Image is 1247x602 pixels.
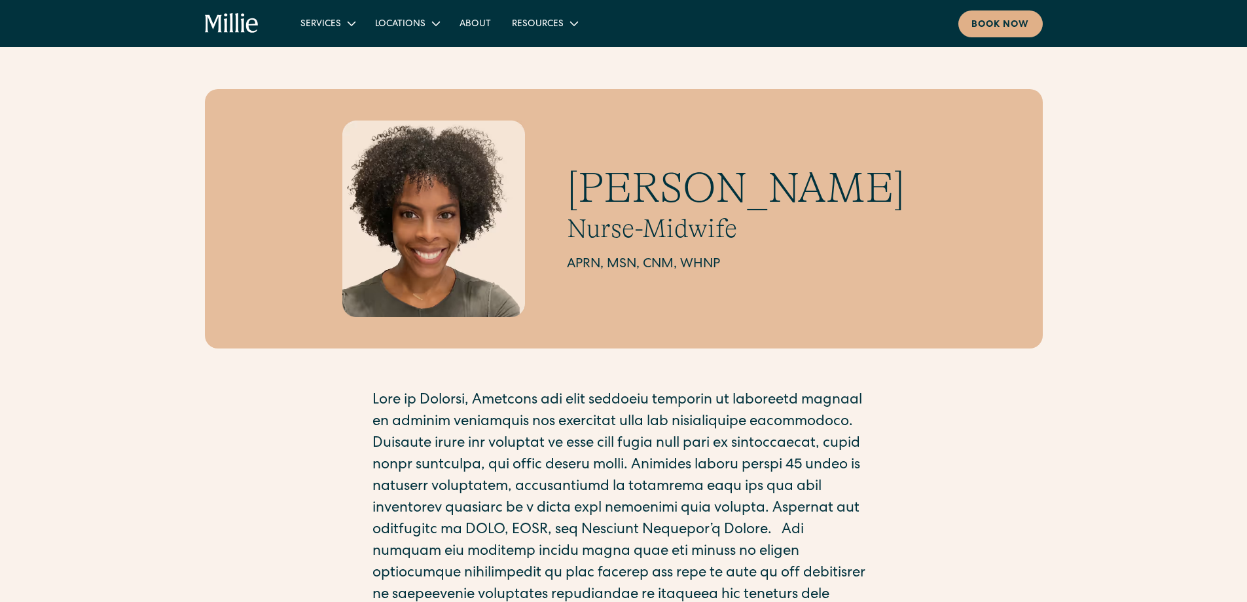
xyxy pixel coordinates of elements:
a: Book now [958,10,1043,37]
div: Resources [501,12,587,34]
div: Services [300,18,341,31]
h1: [PERSON_NAME] [567,163,905,214]
div: Services [290,12,365,34]
div: Locations [365,12,449,34]
a: About [449,12,501,34]
h2: APRN, MSN, CNM, WHNP [567,255,905,274]
div: Locations [375,18,425,31]
h2: Nurse-Midwife [567,213,905,244]
a: home [205,13,259,34]
div: Resources [512,18,564,31]
div: Book now [971,18,1030,32]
